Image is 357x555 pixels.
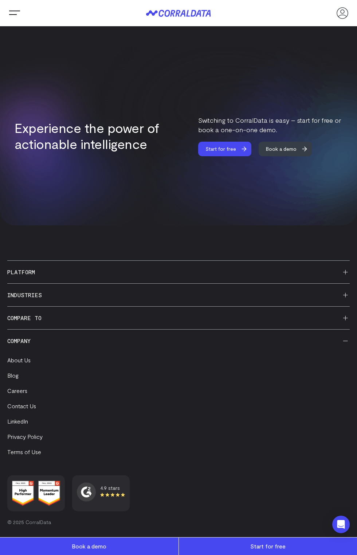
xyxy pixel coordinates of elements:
[7,330,350,352] h3: Company
[332,516,350,533] div: Open Intercom Messenger
[198,115,342,134] p: Switching to CorralData is easy – start for free or book a one-on-one demo.
[72,543,106,550] span: Book a demo
[7,261,350,283] h3: Platform
[259,142,304,156] span: Book a demo
[7,387,27,394] a: Careers
[7,284,350,306] h3: Industries
[7,448,41,455] a: Terms of Use
[7,307,350,329] h3: Compare to
[198,142,243,156] span: Start for free
[7,402,36,409] a: Contact Us
[7,6,22,20] button: Trigger Menu
[77,483,125,501] a: 4.9 stars
[7,433,43,440] a: Privacy Policy
[7,357,31,363] a: About Us
[7,519,350,526] p: © 2025 CorralData
[100,484,125,492] div: 4.9 stars
[259,142,318,156] a: Book a demo
[250,543,286,550] span: Start for free
[15,120,184,152] h2: Experience the power of actionable intelligence
[7,418,28,425] a: LinkedIn
[7,372,19,379] a: Blog
[198,142,258,156] a: Start for free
